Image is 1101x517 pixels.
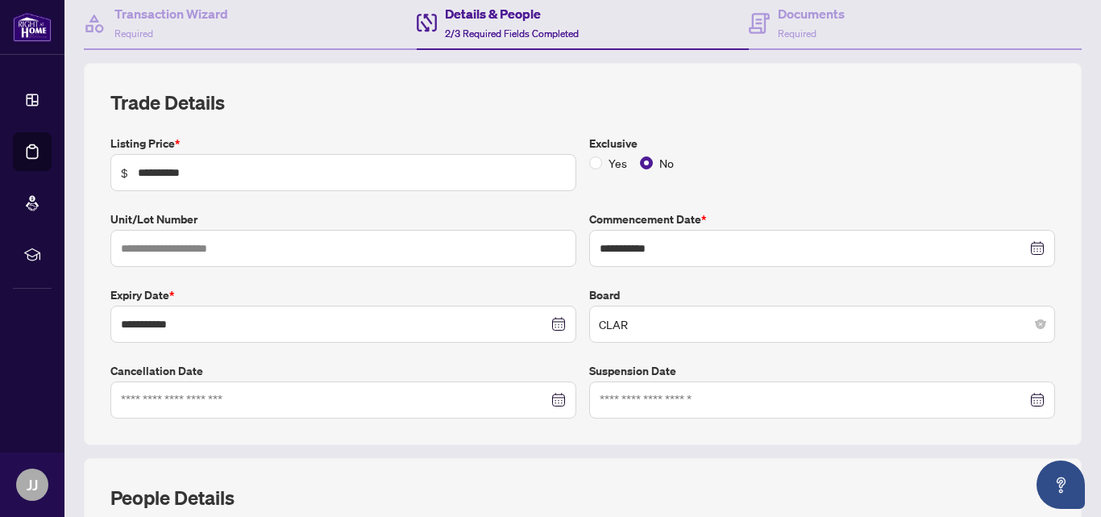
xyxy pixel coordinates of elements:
[778,27,816,40] span: Required
[13,12,52,42] img: logo
[110,485,235,511] h2: People Details
[110,211,576,228] label: Unit/Lot Number
[653,154,680,172] span: No
[599,309,1045,340] span: CLAR
[114,4,228,23] h4: Transaction Wizard
[121,164,128,181] span: $
[778,4,845,23] h4: Documents
[1037,461,1085,509] button: Open asap
[589,286,1055,304] label: Board
[110,90,1055,115] h2: Trade Details
[110,362,576,380] label: Cancellation Date
[445,4,579,23] h4: Details & People
[589,362,1055,380] label: Suspension Date
[1036,319,1045,329] span: close-circle
[27,473,38,496] span: JJ
[445,27,579,40] span: 2/3 Required Fields Completed
[602,154,634,172] span: Yes
[589,211,1055,228] label: Commencement Date
[110,135,576,152] label: Listing Price
[110,286,576,304] label: Expiry Date
[114,27,153,40] span: Required
[589,135,1055,152] label: Exclusive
